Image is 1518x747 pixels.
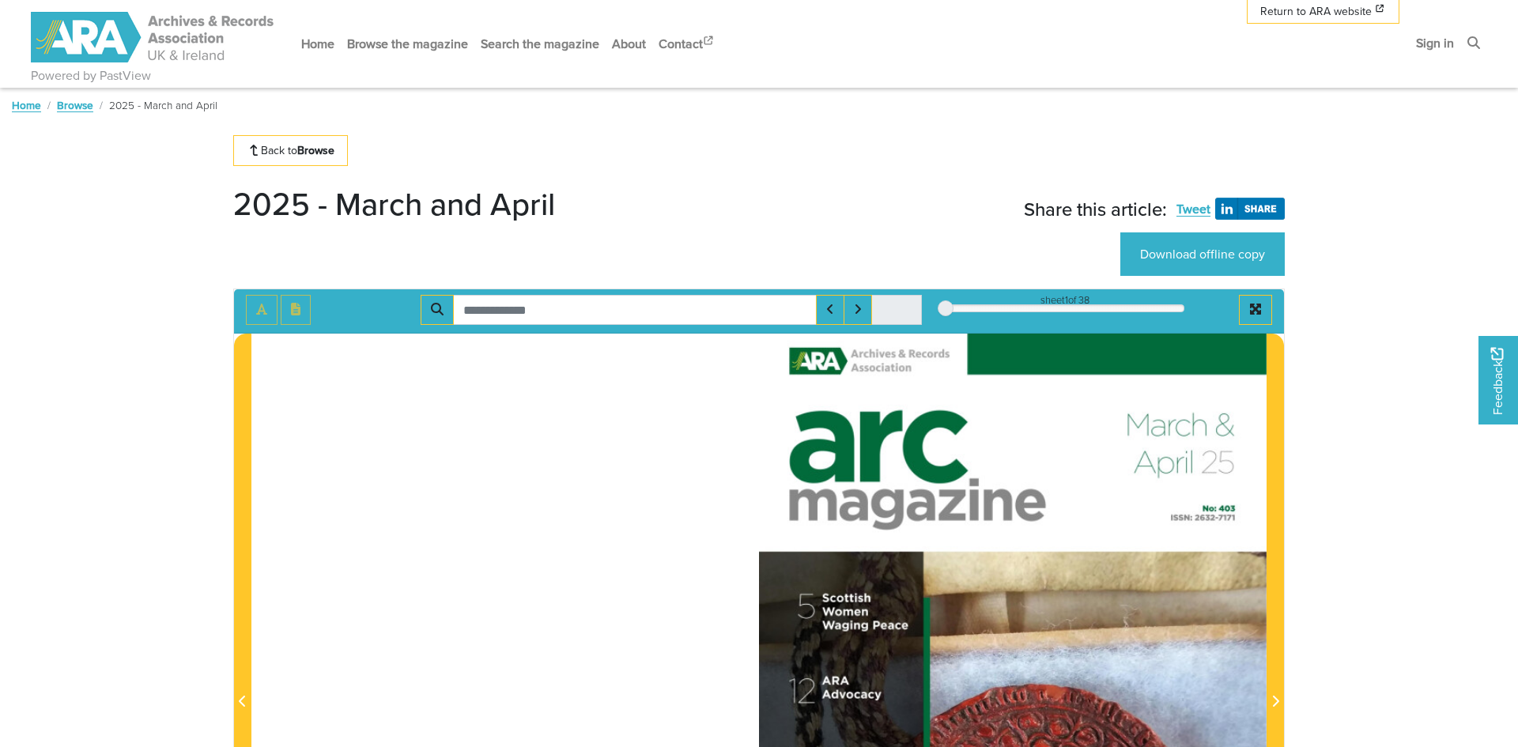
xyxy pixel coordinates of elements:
[1215,198,1285,220] img: LinkedIn
[844,295,872,325] button: Next Match
[421,295,454,325] button: Search
[295,23,341,65] a: Home
[281,295,311,325] button: Open transcription window
[246,295,278,325] button: Toggle text selection (Alt+T)
[109,97,217,113] span: 2025 - March and April
[1488,348,1507,415] span: Feedback
[1024,198,1167,221] span: Share this article:
[946,292,1184,307] div: sheet of 38
[233,135,348,166] a: Back toBrowse
[1120,232,1285,276] a: Download offline copy
[1260,3,1372,20] span: Return to ARA website
[1410,22,1460,64] a: Sign in
[474,23,606,65] a: Search the magazine
[816,295,844,325] button: Previous Match
[453,295,817,325] input: Search for
[652,23,722,65] a: Contact
[297,142,334,158] strong: Browse
[341,23,474,65] a: Browse the magazine
[57,97,93,113] a: Browse
[606,23,652,65] a: About
[1065,292,1068,307] span: 1
[31,12,276,62] img: ARA - ARC Magazine | Powered by PastView
[1478,336,1518,424] a: Would you like to provide feedback?
[31,66,151,85] a: Powered by PastView
[233,185,555,223] h1: 2025 - March and April
[12,97,41,113] a: Home
[31,3,276,72] a: ARA - ARC Magazine | Powered by PastView logo
[1239,295,1272,325] button: Full screen mode
[1176,199,1210,218] a: Tweet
